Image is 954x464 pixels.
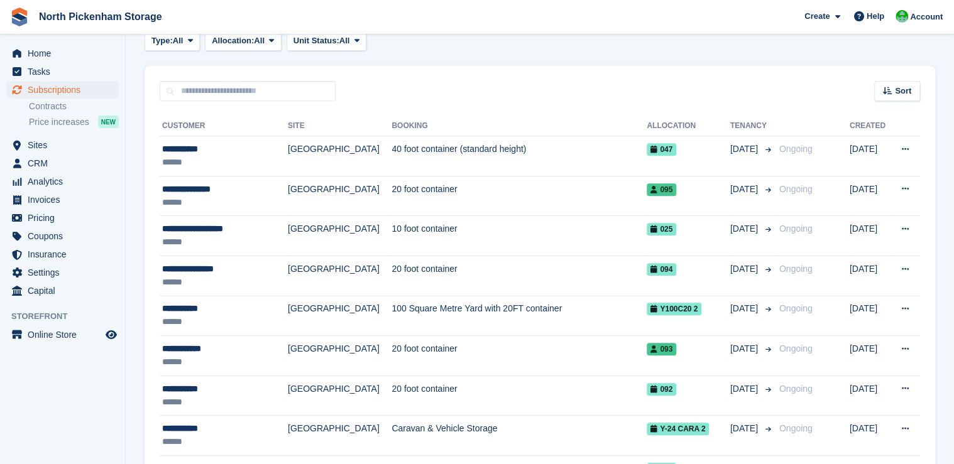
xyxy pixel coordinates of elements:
span: All [173,35,184,47]
span: Ongoing [779,144,813,154]
span: [DATE] [730,183,760,196]
span: Settings [28,264,103,281]
span: Sort [895,85,911,97]
td: [GEOGRAPHIC_DATA] [288,176,392,216]
span: Ongoing [779,343,813,353]
a: Price increases NEW [29,115,119,129]
td: [DATE] [850,336,891,376]
span: Home [28,45,103,62]
td: [DATE] [850,216,891,256]
td: 100 Square Metre Yard with 20FT container [392,296,647,336]
span: Insurance [28,245,103,263]
td: [GEOGRAPHIC_DATA] [288,216,392,256]
td: 20 foot container [392,176,647,216]
th: Allocation [647,116,730,136]
span: Create [804,10,830,23]
span: Ongoing [779,184,813,194]
span: Help [867,10,884,23]
span: Coupons [28,227,103,245]
span: 095 [647,183,676,196]
span: Account [910,11,943,23]
button: Allocation: All [205,30,282,51]
span: Subscriptions [28,81,103,99]
span: All [254,35,265,47]
td: [DATE] [850,256,891,296]
th: Customer [160,116,288,136]
td: [GEOGRAPHIC_DATA] [288,416,392,456]
a: menu [6,173,119,190]
a: menu [6,136,119,154]
td: 10 foot container [392,216,647,256]
td: 20 foot container [392,336,647,376]
span: Sites [28,136,103,154]
span: Tasks [28,63,103,80]
th: Site [288,116,392,136]
th: Booking [392,116,647,136]
td: [GEOGRAPHIC_DATA] [288,375,392,416]
td: [DATE] [850,416,891,456]
span: Price increases [29,116,89,128]
span: [DATE] [730,342,760,355]
td: [GEOGRAPHIC_DATA] [288,136,392,176]
td: 20 foot container [392,375,647,416]
th: Tenancy [730,116,774,136]
span: 093 [647,343,676,355]
td: [GEOGRAPHIC_DATA] [288,336,392,376]
a: menu [6,45,119,62]
span: Analytics [28,173,103,190]
span: Type: [151,35,173,47]
div: NEW [98,116,119,128]
span: All [339,35,350,47]
a: Preview store [104,327,119,342]
a: menu [6,227,119,245]
td: [DATE] [850,136,891,176]
span: [DATE] [730,422,760,435]
span: Ongoing [779,384,813,394]
a: menu [6,326,119,343]
span: [DATE] [730,143,760,156]
span: Capital [28,282,103,299]
button: Type: All [145,30,200,51]
span: Y100C20 2 [647,303,701,315]
a: menu [6,81,119,99]
button: Unit Status: All [287,30,366,51]
a: menu [6,282,119,299]
span: Ongoing [779,303,813,313]
td: [DATE] [850,296,891,336]
a: menu [6,264,119,281]
a: menu [6,154,119,172]
td: [GEOGRAPHIC_DATA] [288,256,392,296]
td: [DATE] [850,176,891,216]
span: [DATE] [730,262,760,276]
a: menu [6,245,119,263]
span: Ongoing [779,264,813,274]
span: 047 [647,143,676,156]
a: menu [6,191,119,208]
a: menu [6,209,119,227]
span: [DATE] [730,222,760,235]
span: 025 [647,223,676,235]
img: Chris Gulliver [896,10,908,23]
span: CRM [28,154,103,172]
span: [DATE] [730,302,760,315]
td: [GEOGRAPHIC_DATA] [288,296,392,336]
span: Unit Status: [293,35,339,47]
span: 094 [647,263,676,276]
span: [DATE] [730,382,760,396]
span: Invoices [28,191,103,208]
td: 40 foot container (standard height) [392,136,647,176]
td: [DATE] [850,375,891,416]
span: Ongoing [779,224,813,234]
a: menu [6,63,119,80]
a: North Pickenham Storage [34,6,167,27]
a: Contracts [29,100,119,112]
span: Y-24 Cara 2 [647,423,709,435]
th: Created [850,116,891,136]
span: 092 [647,383,676,396]
span: Allocation: [212,35,254,47]
td: Caravan & Vehicle Storage [392,416,647,456]
span: Ongoing [779,423,813,433]
img: stora-icon-8386f47178a22dfd0bd8f6a31ec36ba5ce8667c1dd55bd0f319d3a0aa187defe.svg [10,8,29,26]
span: Pricing [28,209,103,227]
td: 20 foot container [392,256,647,296]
